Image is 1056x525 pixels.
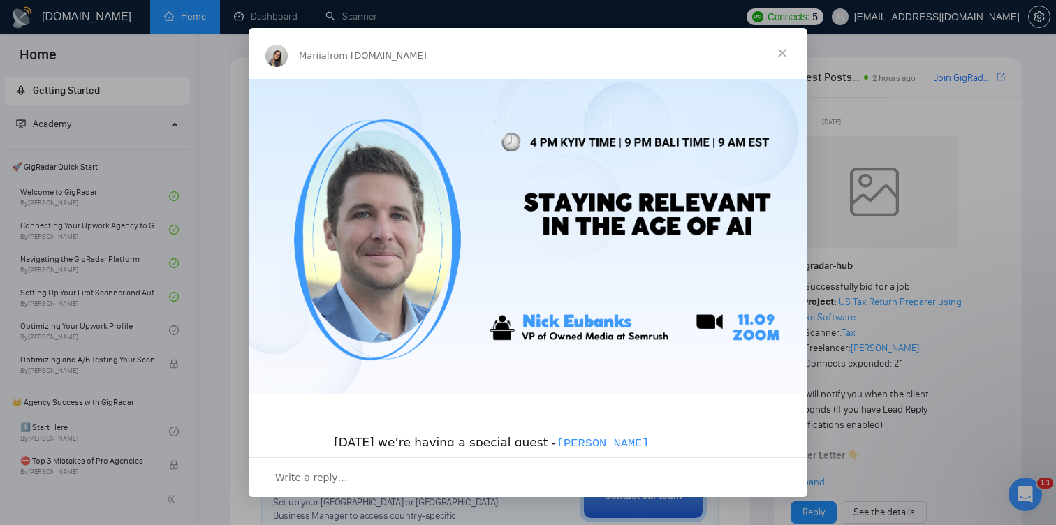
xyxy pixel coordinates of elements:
span: Close [757,28,807,78]
span: Write a reply… [275,468,348,487]
span: Mariia [299,50,327,61]
span: from [DOMAIN_NAME] [327,50,427,61]
code: [PERSON_NAME] [556,436,650,451]
div: Open conversation and reply [249,457,807,497]
a: [PERSON_NAME] [556,436,650,450]
div: [DATE] we’re having a special guest - [334,418,722,452]
img: Profile image for Mariia [265,45,288,67]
